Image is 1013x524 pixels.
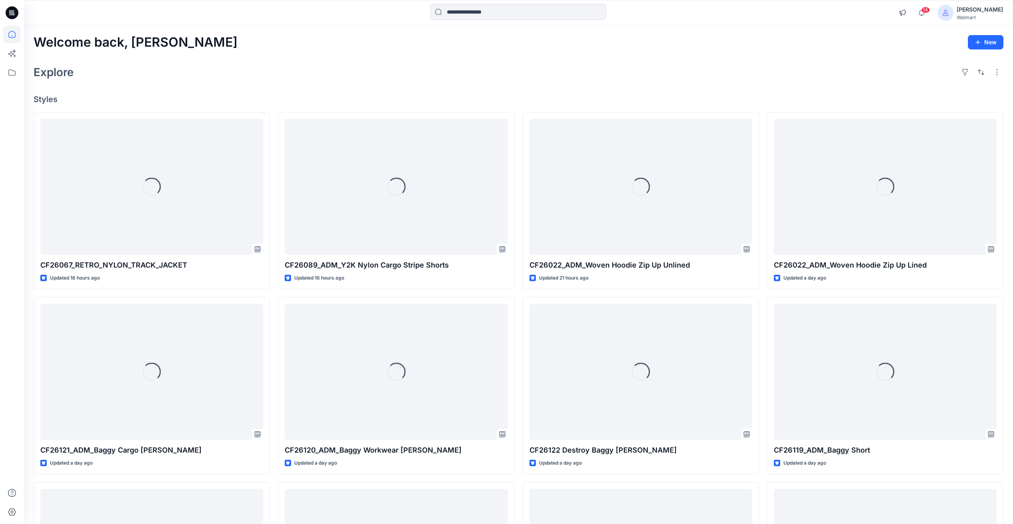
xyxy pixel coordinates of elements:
p: Updated a day ago [783,459,826,467]
p: Updated 21 hours ago [539,274,589,282]
button: New [968,35,1003,49]
div: [PERSON_NAME] [957,5,1003,14]
p: Updated 16 hours ago [50,274,100,282]
h2: Welcome back, [PERSON_NAME] [34,35,238,50]
p: Updated a day ago [539,459,582,467]
p: CF26119_ADM_Baggy Short [774,445,997,456]
p: Updated a day ago [783,274,826,282]
div: Walmart [957,14,1003,20]
p: Updated 16 hours ago [294,274,344,282]
p: CF26122 Destroy Baggy [PERSON_NAME] [529,445,752,456]
span: 14 [921,7,930,13]
p: CF26022_ADM_Woven Hoodie Zip Up Lined [774,260,997,271]
h2: Explore [34,66,74,79]
p: Updated a day ago [50,459,93,467]
svg: avatar [942,10,949,16]
p: CF26089_ADM_Y2K Nylon Cargo Stripe Shorts [285,260,507,271]
p: CF26067_RETRO_NYLON_TRACK_JACKET [40,260,263,271]
p: CF26022_ADM_Woven Hoodie Zip Up Unlined [529,260,752,271]
p: Updated a day ago [294,459,337,467]
p: CF26121_ADM_Baggy Cargo [PERSON_NAME] [40,445,263,456]
p: CF26120_ADM_Baggy Workwear [PERSON_NAME] [285,445,507,456]
h4: Styles [34,95,1003,104]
